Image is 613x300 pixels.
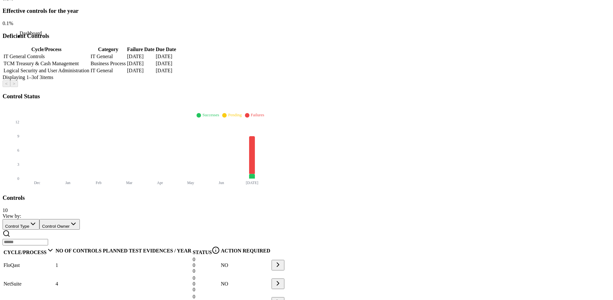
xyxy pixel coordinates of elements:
[3,60,90,67] td: TCM Treasury & Cash Management
[17,148,19,153] tspan: 6
[90,60,126,67] td: Business Process
[155,46,177,53] th: Due Date
[20,31,42,36] div: Dashboard
[193,287,220,293] div: 0
[90,53,126,60] td: IT General
[3,46,90,53] th: Cycle/Process
[155,67,177,74] td: [DATE]
[221,246,271,256] th: ACTION REQUIRED
[65,181,71,185] tspan: Jan
[3,207,8,213] span: 10
[127,53,155,60] td: [DATE]
[202,112,219,117] span: Successes
[17,176,19,181] tspan: 0
[3,53,90,60] td: IT General Controls
[3,75,53,80] span: Displaying 1– 3 of 3 items
[193,257,220,262] div: 0
[127,46,155,53] th: Failure Date
[193,294,220,300] div: 0
[155,60,177,67] td: [DATE]
[126,181,132,185] tspan: Mar
[3,80,10,87] button: <
[221,262,270,268] div: NO
[3,67,90,74] td: Logical Security and User Administration
[193,262,220,268] div: 0
[193,281,220,287] div: 0
[3,21,13,26] span: 0.1 %
[17,134,19,138] tspan: 9
[55,281,101,287] div: 4
[15,120,19,124] tspan: 12
[39,219,80,230] button: Control Owner
[3,219,39,230] button: Control Type
[246,181,258,185] tspan: [DATE]
[127,67,155,74] td: [DATE]
[193,275,220,281] div: 0
[187,181,194,185] tspan: May
[96,181,101,185] tspan: Feb
[103,248,191,254] div: PLANNED TEST EVIDENCES / YEAR
[3,7,610,14] h3: Effective controls for the year
[155,53,177,60] td: [DATE]
[55,262,101,268] div: 1
[4,281,21,287] span: NetSuite
[251,112,264,117] span: Failures
[10,80,18,87] button: >
[55,248,101,254] div: NO OF CONTROLS
[3,194,610,201] h3: Controls
[3,213,21,219] span: View by:
[17,162,19,167] tspan: 3
[221,281,270,287] div: NO
[157,181,163,185] tspan: Apr
[90,67,126,74] td: IT General
[4,246,54,255] div: CYCLE/PROCESS
[34,181,40,185] tspan: Dec
[127,60,155,67] td: [DATE]
[90,46,126,53] th: Category
[3,32,610,40] h3: Deficient Controls
[219,181,224,185] tspan: Jun
[228,112,242,117] span: Pending
[193,268,220,274] div: 0
[4,262,20,268] span: FloQast
[3,93,610,100] h3: Control Status
[193,246,220,255] div: STATUS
